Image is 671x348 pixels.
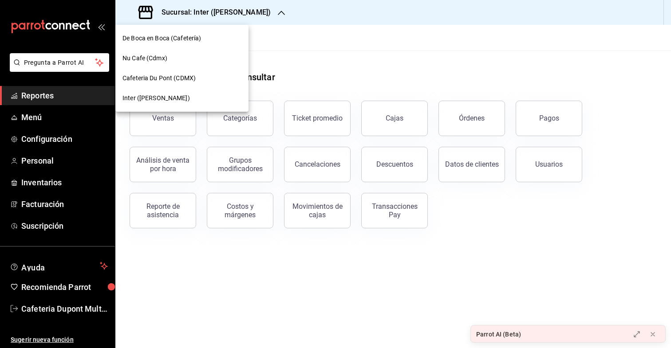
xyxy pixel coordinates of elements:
[122,94,190,103] span: Inter ([PERSON_NAME])
[115,68,249,88] div: Cafeteria Du Pont (CDMX)
[115,28,249,48] div: De Boca en Boca (Cafetería)
[122,34,201,43] span: De Boca en Boca (Cafetería)
[122,54,167,63] span: Nu Cafe (Cdmx)
[122,74,196,83] span: Cafeteria Du Pont (CDMX)
[115,48,249,68] div: Nu Cafe (Cdmx)
[115,88,249,108] div: Inter ([PERSON_NAME])
[476,330,521,339] div: Parrot AI (Beta)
